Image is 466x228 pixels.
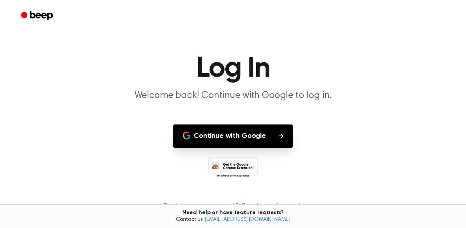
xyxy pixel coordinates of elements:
button: Continue with Google [173,124,293,148]
span: Contact us [5,217,461,224]
a: Beep [15,8,60,24]
a: Create an Account [241,201,301,212]
p: Don't have an account? [9,201,457,212]
p: Welcome back! Continue with Google to log in. [82,89,385,102]
h1: Log In [31,55,435,83]
a: [EMAIL_ADDRESS][DOMAIN_NAME] [204,217,290,222]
